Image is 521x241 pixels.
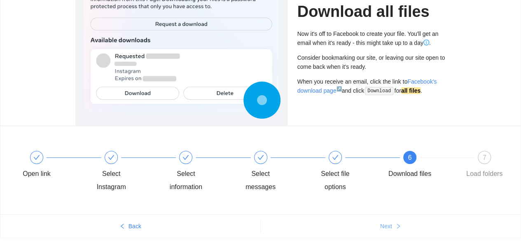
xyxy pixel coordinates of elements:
span: check [182,154,189,161]
h1: Download all files [297,2,446,21]
span: check [108,154,114,161]
div: Open link [13,151,87,180]
strong: all files [401,87,421,94]
div: Now it's off to Facebook to create your file. You'll get an email when it's ready - this might ta... [297,29,446,47]
span: check [257,154,264,161]
code: Download [365,87,393,95]
div: 6Download files [386,151,460,180]
span: 6 [408,154,411,161]
div: Select messages [237,151,311,194]
div: Select Instagram [87,167,135,194]
a: Facebook's download page↗ [297,78,437,94]
div: When you receive an email, click the link to and click for . [297,77,446,96]
div: Select file options [311,167,359,194]
button: Nextright [261,220,521,233]
span: info-circle [423,40,429,45]
span: left [119,223,125,230]
span: check [33,154,40,161]
span: check [332,154,339,161]
div: Select information [162,167,210,194]
div: Select Instagram [87,151,162,194]
div: Open link [23,167,51,180]
div: 7Load folders [460,151,508,180]
div: Load folders [466,167,502,180]
span: Next [380,222,392,231]
span: 7 [483,154,486,161]
div: Select file options [311,151,386,194]
span: right [395,223,401,230]
span: Back [128,222,141,231]
div: Select information [162,151,236,194]
div: Select messages [237,167,285,194]
div: Download files [388,167,431,180]
button: leftBack [0,220,260,233]
div: Consider bookmarking our site, or leaving our site open to come back when it's ready. [297,53,446,71]
sup: ↗ [336,86,341,91]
